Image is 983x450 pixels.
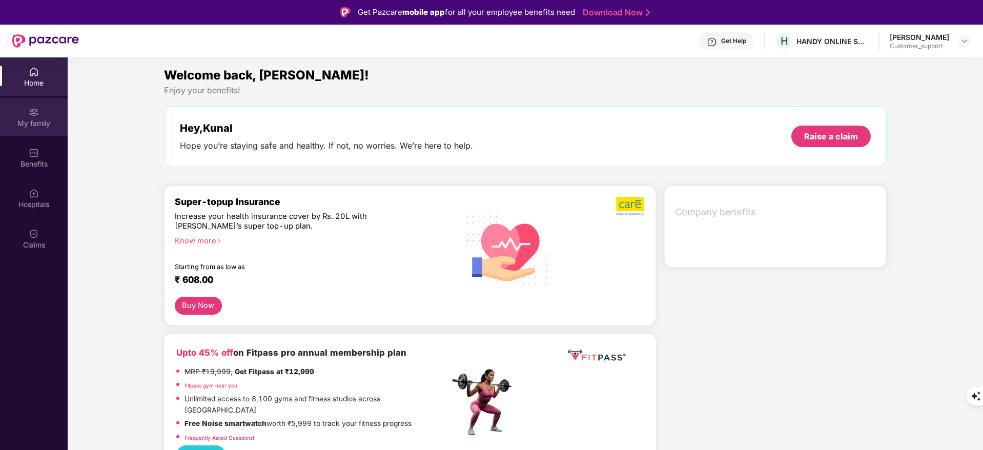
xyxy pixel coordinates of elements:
[29,107,39,117] img: svg+xml;base64,PHN2ZyB3aWR0aD0iMjAiIGhlaWdodD0iMjAiIHZpZXdCb3g9IjAgMCAyMCAyMCIgZmlsbD0ibm9uZSIgeG...
[890,42,949,50] div: Customer_support
[164,68,369,83] span: Welcome back, [PERSON_NAME]!
[235,367,314,376] strong: Get Fitpass at ₹12,999
[340,7,351,17] img: Logo
[402,7,445,17] strong: mobile app
[669,199,887,226] div: Company benefits
[29,188,39,198] img: svg+xml;base64,PHN2ZyBpZD0iSG9zcGl0YWxzIiB4bWxucz0iaHR0cDovL3d3dy53My5vcmcvMjAwMC9zdmciIHdpZHRoPS...
[675,205,878,219] span: Company benefits
[185,419,267,427] strong: Free Noise smartwatch
[29,229,39,239] img: svg+xml;base64,PHN2ZyBpZD0iQ2xhaW0iIHhtbG5zPSJodHRwOi8vd3d3LnczLm9yZy8yMDAwL3N2ZyIgd2lkdGg9IjIwIi...
[175,212,405,232] div: Increase your health insurance cover by Rs. 20L with [PERSON_NAME]’s super top-up plan.
[180,140,473,151] div: Hope you’re staying safe and healthy. If not, no worries. We’re here to help.
[646,7,650,18] img: Stroke
[175,263,406,270] div: Starting from as low as
[180,122,473,134] div: Hey, Kunal
[176,347,233,358] b: Upto 45% off
[175,196,449,207] div: Super-topup Insurance
[449,366,521,438] img: fpp.png
[185,382,237,388] a: Fitpass gym near you
[721,37,746,45] div: Get Help
[185,394,449,416] p: Unlimited access to 8,100 gyms and fitness studios across [GEOGRAPHIC_DATA]
[583,7,647,18] a: Download Now
[164,85,887,96] div: Enjoy your benefits!
[890,32,949,42] div: [PERSON_NAME]
[616,196,645,216] img: b5dec4f62d2307b9de63beb79f102df3.png
[804,131,858,142] div: Raise a claim
[29,67,39,77] img: svg+xml;base64,PHN2ZyBpZD0iSG9tZSIgeG1sbnM9Imh0dHA6Ly93d3cudzMub3JnLzIwMDAvc3ZnIiB3aWR0aD0iMjAiIG...
[185,367,233,376] del: MRP ₹19,999,
[459,197,557,296] img: svg+xml;base64,PHN2ZyB4bWxucz0iaHR0cDovL3d3dy53My5vcmcvMjAwMC9zdmciIHhtbG5zOnhsaW5rPSJodHRwOi8vd3...
[176,347,406,358] b: on Fitpass pro annual membership plan
[707,37,717,47] img: svg+xml;base64,PHN2ZyBpZD0iSGVscC0zMngzMiIgeG1sbnM9Imh0dHA6Ly93d3cudzMub3JnLzIwMDAvc3ZnIiB3aWR0aD...
[185,418,412,429] p: worth ₹5,999 to track your fitness progress
[175,297,222,315] button: Buy Now
[185,435,254,441] a: Frequently Asked Questions!
[175,236,443,243] div: Know more
[781,35,788,47] span: H
[216,238,222,244] span: right
[175,274,439,287] div: ₹ 608.00
[358,6,575,18] div: Get Pazcare for all your employee benefits need
[12,34,79,48] img: New Pazcare Logo
[29,148,39,158] img: svg+xml;base64,PHN2ZyBpZD0iQmVuZWZpdHMiIHhtbG5zPSJodHRwOi8vd3d3LnczLm9yZy8yMDAwL3N2ZyIgd2lkdGg9Ij...
[960,37,969,45] img: svg+xml;base64,PHN2ZyBpZD0iRHJvcGRvd24tMzJ4MzIiIHhtbG5zPSJodHRwOi8vd3d3LnczLm9yZy8yMDAwL3N2ZyIgd2...
[566,346,627,365] img: fppp.png
[796,36,868,46] div: HANDY ONLINE SOLUTIONS PRIVATE LIMITED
